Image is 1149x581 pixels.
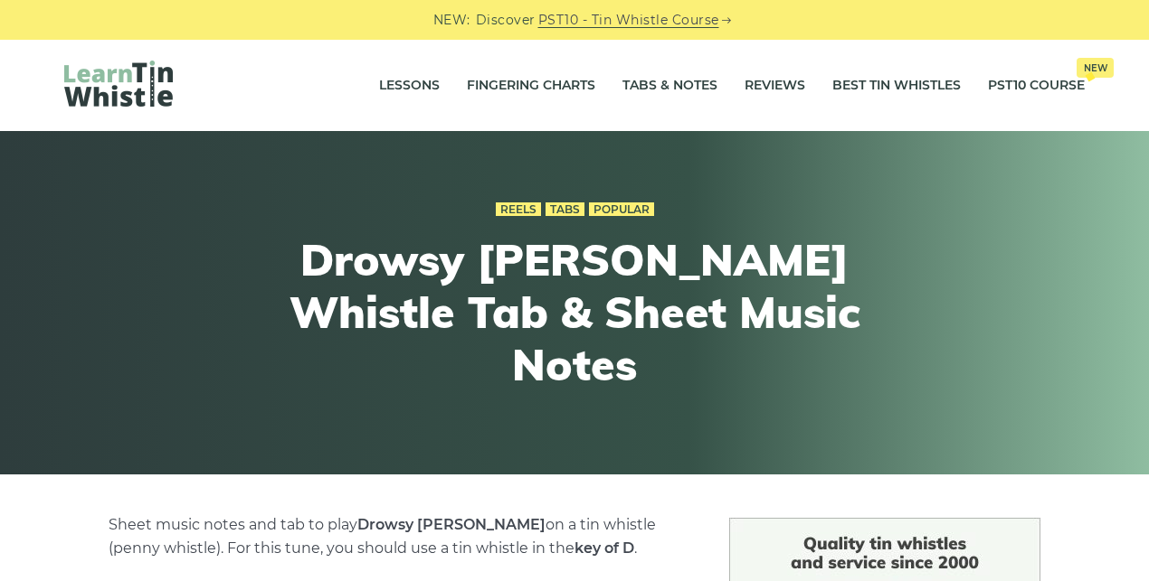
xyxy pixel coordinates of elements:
a: Fingering Charts [467,63,595,108]
a: Popular [589,202,654,217]
a: Lessons [379,63,440,108]
strong: key of D [574,539,634,557]
a: Reviews [745,63,805,108]
p: Sheet music notes and tab to play on a tin whistle (penny whistle). For this tune, you should use... [109,513,686,560]
strong: Drowsy [PERSON_NAME] [357,516,546,533]
h1: Drowsy [PERSON_NAME] Whistle Tab & Sheet Music Notes [242,234,907,390]
span: New [1077,58,1114,78]
a: PST10 CourseNew [988,63,1085,108]
a: Reels [496,202,541,217]
a: Best Tin Whistles [832,63,961,108]
a: Tabs & Notes [622,63,717,108]
a: Tabs [546,202,584,217]
img: LearnTinWhistle.com [64,61,173,107]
